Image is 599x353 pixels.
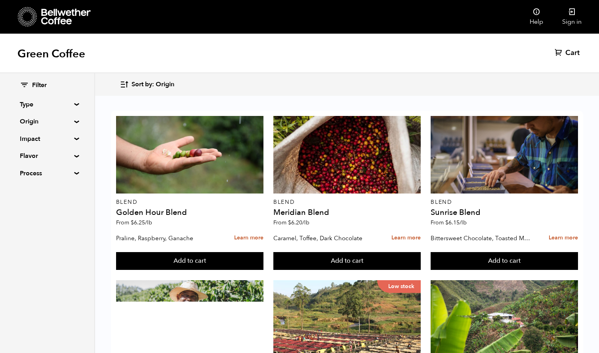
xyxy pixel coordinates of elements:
[116,219,152,226] span: From
[460,219,467,226] span: /lb
[555,48,582,58] a: Cart
[116,209,263,216] h4: Golden Hour Blend
[273,199,421,205] p: Blend
[302,219,309,226] span: /lb
[131,219,152,226] bdi: 6.25
[131,219,134,226] span: $
[20,151,74,161] summary: Flavor
[445,219,467,226] bdi: 6.15
[20,117,74,126] summary: Origin
[391,230,421,247] a: Learn more
[431,199,578,205] p: Blend
[273,232,374,244] p: Caramel, Toffee, Dark Chocolate
[445,219,448,226] span: $
[132,80,174,89] span: Sort by: Origin
[273,209,421,216] h4: Meridian Blend
[288,219,309,226] bdi: 6.20
[20,134,74,144] summary: Impact
[20,100,74,109] summary: Type
[273,252,421,270] button: Add to cart
[32,81,47,90] span: Filter
[116,199,263,205] p: Blend
[17,47,85,61] h1: Green Coffee
[431,209,578,216] h4: Sunrise Blend
[377,280,421,293] p: Low stock
[116,252,263,270] button: Add to cart
[431,219,467,226] span: From
[20,169,74,178] summary: Process
[145,219,152,226] span: /lb
[273,219,309,226] span: From
[549,230,578,247] a: Learn more
[234,230,263,247] a: Learn more
[288,219,291,226] span: $
[120,75,174,94] button: Sort by: Origin
[431,232,531,244] p: Bittersweet Chocolate, Toasted Marshmallow, Candied Orange, Praline
[116,232,216,244] p: Praline, Raspberry, Ganache
[565,48,580,58] span: Cart
[431,252,578,270] button: Add to cart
